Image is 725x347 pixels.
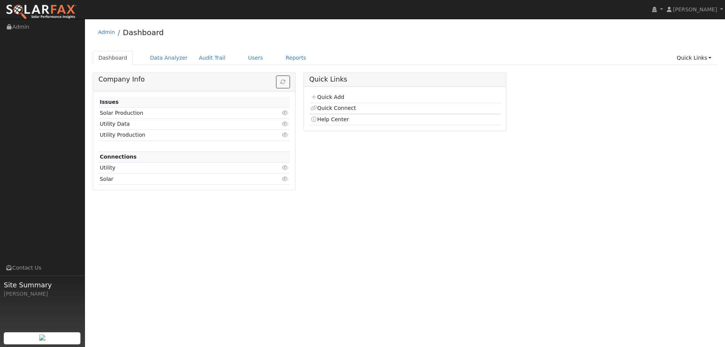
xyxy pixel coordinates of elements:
a: Admin [98,29,115,35]
td: Solar Production [99,108,259,119]
h5: Quick Links [309,76,501,83]
a: Quick Connect [310,105,356,111]
i: Click to view [282,110,289,116]
span: [PERSON_NAME] [673,6,717,12]
a: Audit Trail [193,51,231,65]
a: Dashboard [93,51,133,65]
span: Site Summary [4,280,81,290]
h5: Company Info [99,76,290,83]
a: Help Center [310,116,349,122]
img: retrieve [39,335,45,341]
td: Utility Production [99,130,259,140]
i: Click to view [282,165,289,170]
a: Quick Add [310,94,344,100]
td: Solar [99,174,259,185]
i: Click to view [282,121,289,126]
a: Users [242,51,269,65]
td: Utility Data [99,119,259,130]
strong: Issues [100,99,119,105]
a: Quick Links [671,51,717,65]
a: Reports [280,51,312,65]
i: Click to view [282,132,289,137]
i: Click to view [282,176,289,182]
img: SolarFax [6,4,77,20]
a: Data Analyzer [144,51,193,65]
a: Dashboard [123,28,164,37]
div: [PERSON_NAME] [4,290,81,298]
strong: Connections [100,154,137,160]
td: Utility [99,162,259,173]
